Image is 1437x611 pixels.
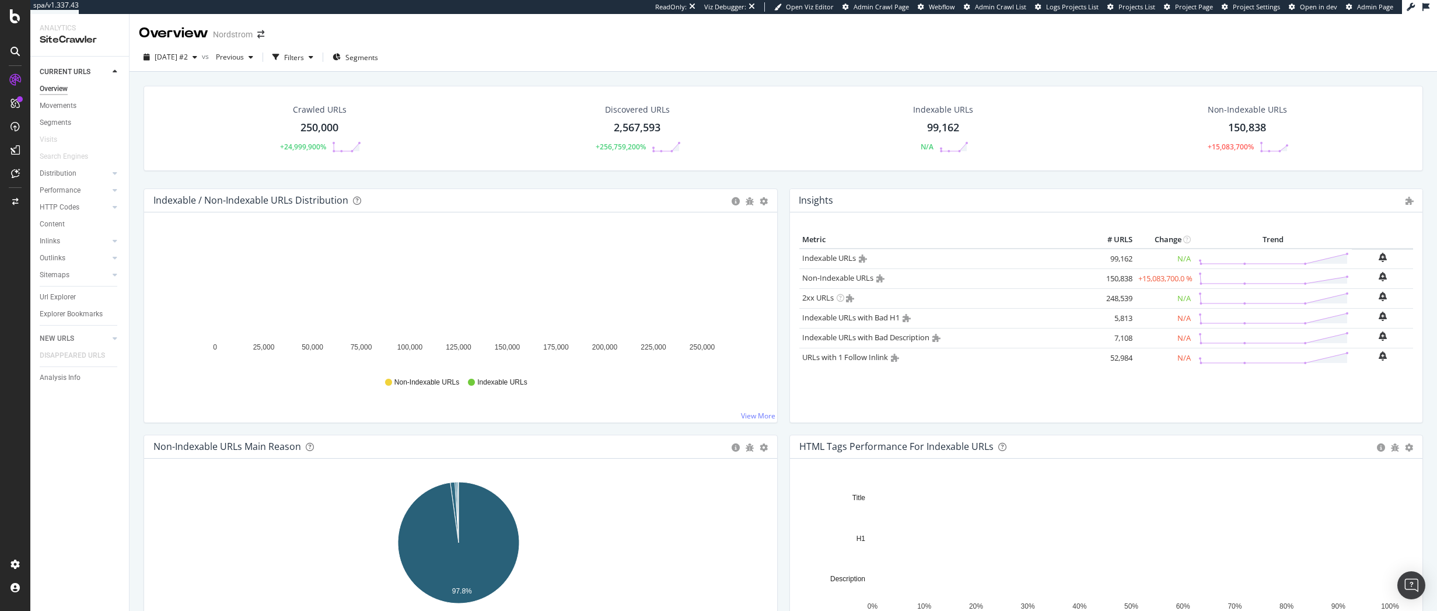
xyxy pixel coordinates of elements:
[477,378,527,387] span: Indexable URLs
[213,343,217,351] text: 0
[704,2,746,12] div: Viz Debugger:
[139,23,208,43] div: Overview
[1379,253,1387,262] div: bell-plus
[211,48,258,67] button: Previous
[40,308,103,320] div: Explorer Bookmarks
[40,333,74,345] div: NEW URLS
[1089,288,1135,308] td: 248,539
[300,120,338,135] div: 250,000
[40,151,88,163] div: Search Engines
[268,48,318,67] button: Filters
[40,134,69,146] a: Visits
[1208,142,1254,152] div: +15,083,700%
[40,235,109,247] a: Inlinks
[40,33,120,47] div: SiteCrawler
[927,120,959,135] div: 99,162
[1379,351,1387,361] div: bell-plus
[40,117,121,129] a: Segments
[746,444,754,452] div: bug
[40,201,79,214] div: HTTP Codes
[614,120,660,135] div: 2,567,593
[1379,312,1387,321] div: bell-plus
[903,314,911,322] i: Admin
[1377,444,1385,452] div: circle-info
[280,142,326,152] div: +24,999,900%
[40,83,121,95] a: Overview
[913,104,973,116] div: Indexable URLs
[40,252,109,264] a: Outlinks
[40,291,76,303] div: Url Explorer
[964,2,1026,12] a: Admin Crawl List
[394,378,459,387] span: Non-Indexable URLs
[40,167,109,180] a: Distribution
[40,184,81,197] div: Performance
[40,151,100,163] a: Search Engines
[1135,328,1194,348] td: N/A
[1357,2,1393,11] span: Admin Page
[1228,120,1266,135] div: 150,838
[1176,602,1190,610] text: 60%
[774,2,834,12] a: Open Viz Editor
[917,602,931,610] text: 10%
[446,343,471,351] text: 125,000
[155,52,188,62] span: 2025 Sep. 25th #2
[40,66,90,78] div: CURRENT URLS
[1135,268,1194,288] td: +15,083,700.0 %
[690,343,715,351] text: 250,000
[1089,348,1135,368] td: 52,984
[1124,602,1138,610] text: 50%
[495,343,520,351] text: 150,000
[202,51,211,61] span: vs
[605,104,670,116] div: Discovered URLs
[1331,602,1345,610] text: 90%
[40,269,109,281] a: Sitemaps
[1089,308,1135,328] td: 5,813
[802,253,856,263] a: Indexable URLs
[40,252,65,264] div: Outlinks
[302,343,323,351] text: 50,000
[40,184,109,197] a: Performance
[153,231,763,366] svg: A chart.
[1397,571,1425,599] div: Open Intercom Messenger
[741,411,775,421] a: View More
[1300,2,1337,11] span: Open in dev
[1046,2,1099,11] span: Logs Projects List
[854,2,909,11] span: Admin Crawl Page
[40,372,121,384] a: Analysis Info
[1175,2,1213,11] span: Project Page
[1379,292,1387,301] div: bell-plus
[1135,288,1194,308] td: N/A
[830,575,865,583] text: Description
[452,587,472,595] text: 97.8%
[397,343,423,351] text: 100,000
[1405,197,1414,205] i: Admin
[802,332,929,343] a: Indexable URLs with Bad Description
[1391,444,1399,452] div: bug
[746,197,754,205] div: bug
[867,602,877,610] text: 0%
[856,535,865,543] text: H1
[40,23,120,33] div: Analytics
[40,218,65,231] div: Content
[1135,249,1194,269] td: N/A
[799,441,994,452] div: HTML Tags Performance for Indexable URLs
[969,602,983,610] text: 20%
[1089,268,1135,288] td: 150,838
[40,134,57,146] div: Visits
[257,30,264,39] div: arrow-right-arrow-left
[932,334,940,342] i: Admin
[799,193,833,208] h4: Insights
[592,343,618,351] text: 200,000
[802,292,834,303] a: 2xx URLs
[786,2,834,11] span: Open Viz Editor
[40,235,60,247] div: Inlinks
[40,269,69,281] div: Sitemaps
[40,372,81,384] div: Analysis Info
[1228,602,1242,610] text: 70%
[1279,602,1293,610] text: 80%
[211,52,244,62] span: Previous
[40,100,76,112] div: Movements
[351,343,372,351] text: 75,000
[139,48,202,67] button: [DATE] #2
[641,343,666,351] text: 225,000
